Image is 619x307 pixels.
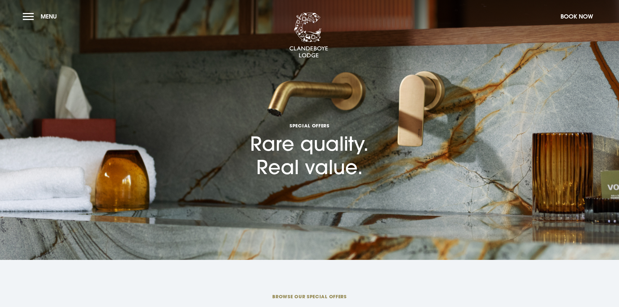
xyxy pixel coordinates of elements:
[41,13,57,20] span: Menu
[250,122,369,129] span: Special Offers
[557,9,596,23] button: Book Now
[289,13,328,58] img: Clandeboye Lodge
[250,84,369,179] h1: Rare quality. Real value.
[23,9,60,23] button: Menu
[155,293,464,300] span: BROWSE OUR SPECIAL OFFERS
